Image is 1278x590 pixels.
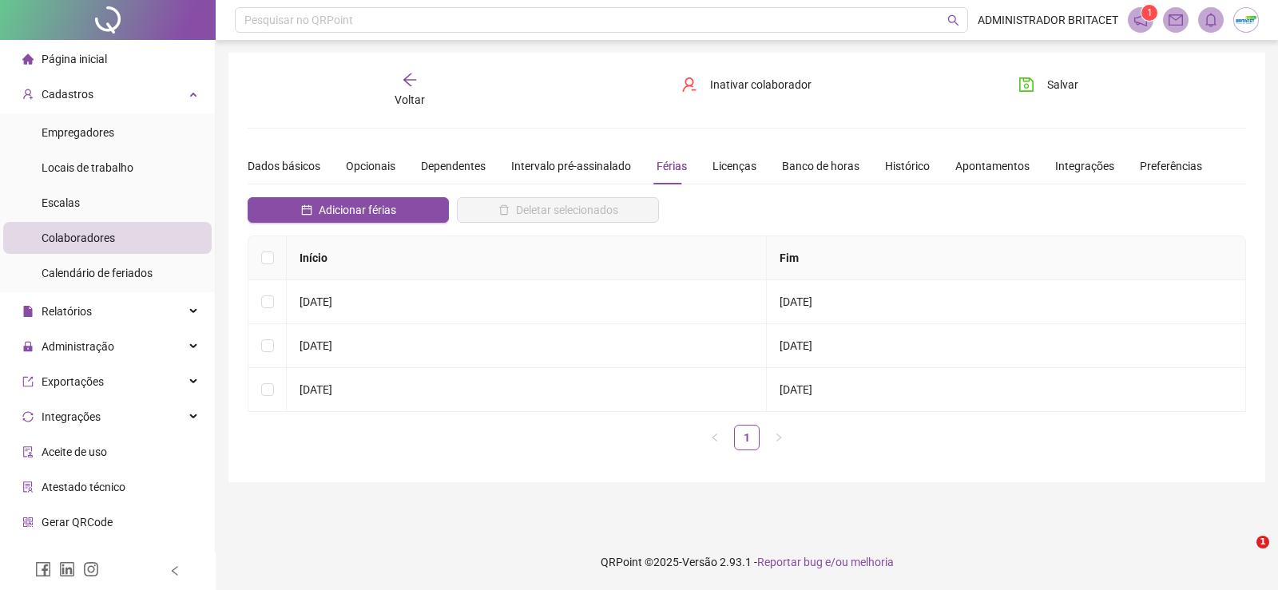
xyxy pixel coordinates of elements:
[22,341,34,352] span: lock
[42,445,107,458] span: Aceite de uso
[657,157,687,175] div: Férias
[421,157,486,175] div: Dependentes
[22,411,34,422] span: sync
[511,157,631,175] div: Intervalo pré-assinalado
[169,565,181,576] span: left
[955,157,1030,175] div: Apontamentos
[1224,536,1262,574] iframe: Intercom live chat
[682,556,717,568] span: Versão
[216,534,1278,590] footer: QRPoint © 2025 - 2.93.1 -
[735,426,759,449] a: 1
[22,89,34,100] span: user-add
[22,306,34,317] span: file
[83,561,99,577] span: instagram
[300,339,332,352] span: [DATE]
[1047,76,1078,93] span: Salvar
[42,340,114,353] span: Administração
[42,305,92,318] span: Relatórios
[947,14,959,26] span: search
[681,77,697,93] span: user-delete
[42,267,153,279] span: Calendário de feriados
[1169,13,1183,27] span: mail
[766,425,792,450] button: right
[1256,536,1269,548] span: 1
[42,481,125,493] span: Atestado técnico
[457,197,658,223] button: Deletar selecionados
[22,517,34,528] span: qrcode
[710,433,720,442] span: left
[702,425,728,450] li: Página anterior
[395,93,425,106] span: Voltar
[669,72,824,97] button: Inativar colaborador
[248,157,320,175] div: Dados básicos
[300,295,332,308] span: [DATE]
[1018,77,1034,93] span: save
[42,53,107,65] span: Página inicial
[767,236,1247,280] th: Fim
[22,53,34,65] span: home
[1133,13,1148,27] span: notification
[782,157,859,175] div: Banco de horas
[780,383,812,396] span: [DATE]
[757,556,894,568] span: Reportar bug e/ou melhoria
[710,76,812,93] span: Inativar colaborador
[287,236,767,280] th: Início
[42,410,101,423] span: Integrações
[1006,72,1090,97] button: Salvar
[774,433,784,442] span: right
[42,88,93,101] span: Cadastros
[1204,13,1218,27] span: bell
[42,375,104,388] span: Exportações
[42,551,122,564] span: Central de ajuda
[885,157,930,175] div: Histórico
[22,446,34,457] span: audit
[22,376,34,387] span: export
[1055,157,1114,175] div: Integrações
[766,425,792,450] li: Próxima página
[780,339,812,352] span: [DATE]
[712,157,756,175] div: Licenças
[319,201,396,219] span: Adicionar férias
[35,561,51,577] span: facebook
[1147,7,1153,18] span: 1
[1234,8,1258,32] img: 73035
[1141,5,1157,21] sup: 1
[346,157,395,175] div: Opcionais
[248,197,449,223] button: Adicionar férias
[1140,157,1202,175] div: Preferências
[702,425,728,450] button: left
[300,383,332,396] span: [DATE]
[301,204,312,216] span: calendar
[734,425,760,450] li: 1
[42,516,113,529] span: Gerar QRCode
[22,481,34,493] span: solution
[42,126,114,139] span: Empregadores
[42,196,80,209] span: Escalas
[59,561,75,577] span: linkedin
[780,295,812,308] span: [DATE]
[978,11,1118,29] span: ADMINISTRADOR BRITACET
[42,232,115,244] span: Colaboradores
[42,161,133,174] span: Locais de trabalho
[402,72,418,88] span: arrow-left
